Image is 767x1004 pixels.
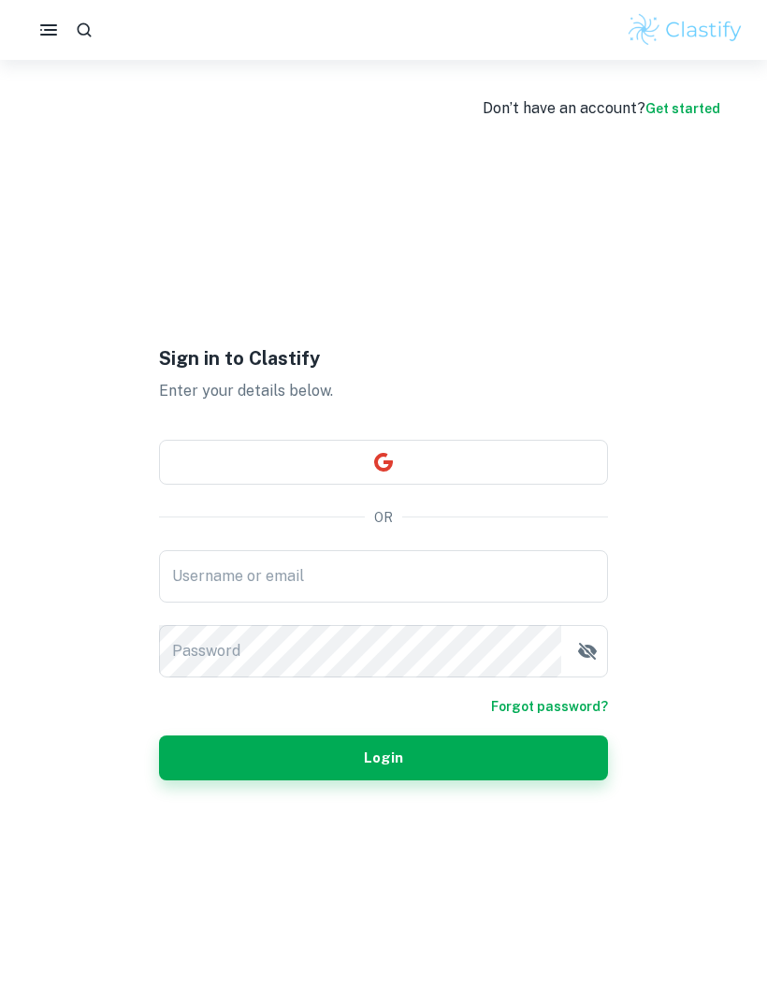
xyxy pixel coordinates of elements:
[483,97,720,120] div: Don’t have an account?
[645,101,720,116] a: Get started
[374,507,393,528] p: OR
[159,735,608,780] button: Login
[159,380,608,402] p: Enter your details below.
[491,696,608,717] a: Forgot password?
[626,11,745,49] img: Clastify logo
[159,344,608,372] h1: Sign in to Clastify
